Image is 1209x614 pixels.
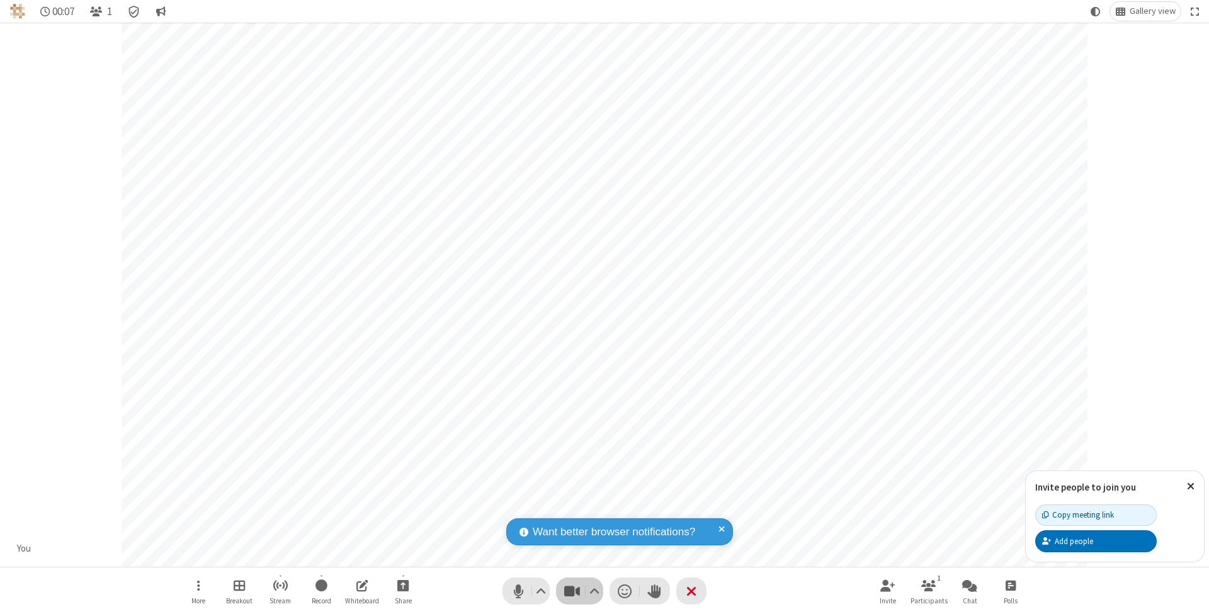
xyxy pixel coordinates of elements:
span: Stream [270,597,291,605]
span: More [191,597,205,605]
button: Start streaming [261,573,299,609]
button: Mute (⌘+Shift+A) [502,577,550,605]
span: Record [312,597,331,605]
button: Open participant list [910,573,948,609]
button: Copy meeting link [1035,504,1157,526]
button: Invite participants (⌘+Shift+I) [869,573,907,609]
button: Manage Breakout Rooms [220,573,258,609]
div: Meeting details Encryption enabled [122,2,146,21]
span: Gallery view [1130,6,1176,16]
button: Conversation [150,2,171,21]
button: Raise hand [640,577,670,605]
button: Add people [1035,530,1157,552]
span: Whiteboard [345,597,379,605]
button: Start recording [302,573,340,609]
div: Copy meeting link [1042,509,1114,521]
div: 1 [934,572,945,584]
button: Audio settings [533,577,550,605]
div: You [13,542,36,556]
span: Chat [963,597,977,605]
div: Timer [35,2,80,21]
button: Change layout [1110,2,1181,21]
button: Video setting [586,577,603,605]
button: End or leave meeting [676,577,707,605]
span: Invite [880,597,896,605]
span: Want better browser notifications? [533,524,695,540]
span: Share [395,597,412,605]
button: Close popover [1178,471,1204,502]
button: Stop video (⌘+Shift+V) [556,577,603,605]
img: QA Selenium DO NOT DELETE OR CHANGE [10,4,25,19]
button: Open menu [179,573,217,609]
span: 1 [107,6,112,18]
span: Participants [911,597,948,605]
span: 00:07 [52,6,74,18]
button: Open shared whiteboard [343,573,381,609]
button: Open participant list [84,2,117,21]
span: Breakout [226,597,253,605]
span: Polls [1004,597,1018,605]
button: Start sharing [384,573,422,609]
button: Fullscreen [1186,2,1205,21]
button: Open chat [951,573,989,609]
button: Send a reaction [610,577,640,605]
label: Invite people to join you [1035,481,1136,493]
button: Open poll [992,573,1030,609]
button: Using system theme [1086,2,1106,21]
